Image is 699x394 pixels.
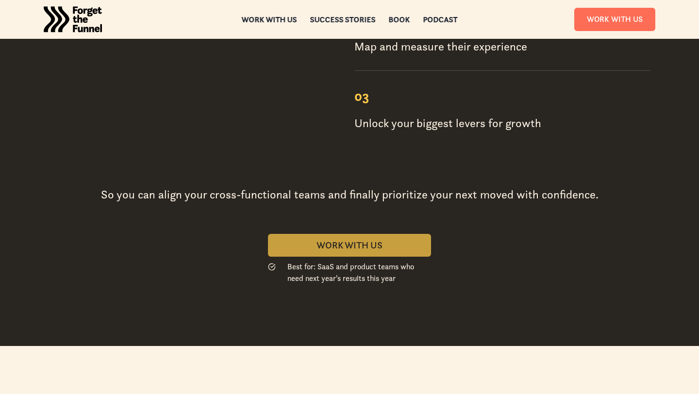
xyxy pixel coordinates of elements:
a: Work With Us [574,8,655,31]
a: Work With us [268,234,431,257]
a: Book [389,16,410,23]
div: Best for: SaaS and product teams who need next year's results this year [287,261,431,284]
div: Work With us [280,240,419,251]
div: Unlock your biggest levers for growth [354,115,541,131]
div: Map and measure their experience [354,39,527,54]
a: Podcast [423,16,458,23]
a: Work with us [242,16,297,23]
div: So you can align your cross-functional teams and finally prioritize your next moved with confidence. [101,187,599,202]
a: Success Stories [310,16,376,23]
h3: 03 [354,86,369,106]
